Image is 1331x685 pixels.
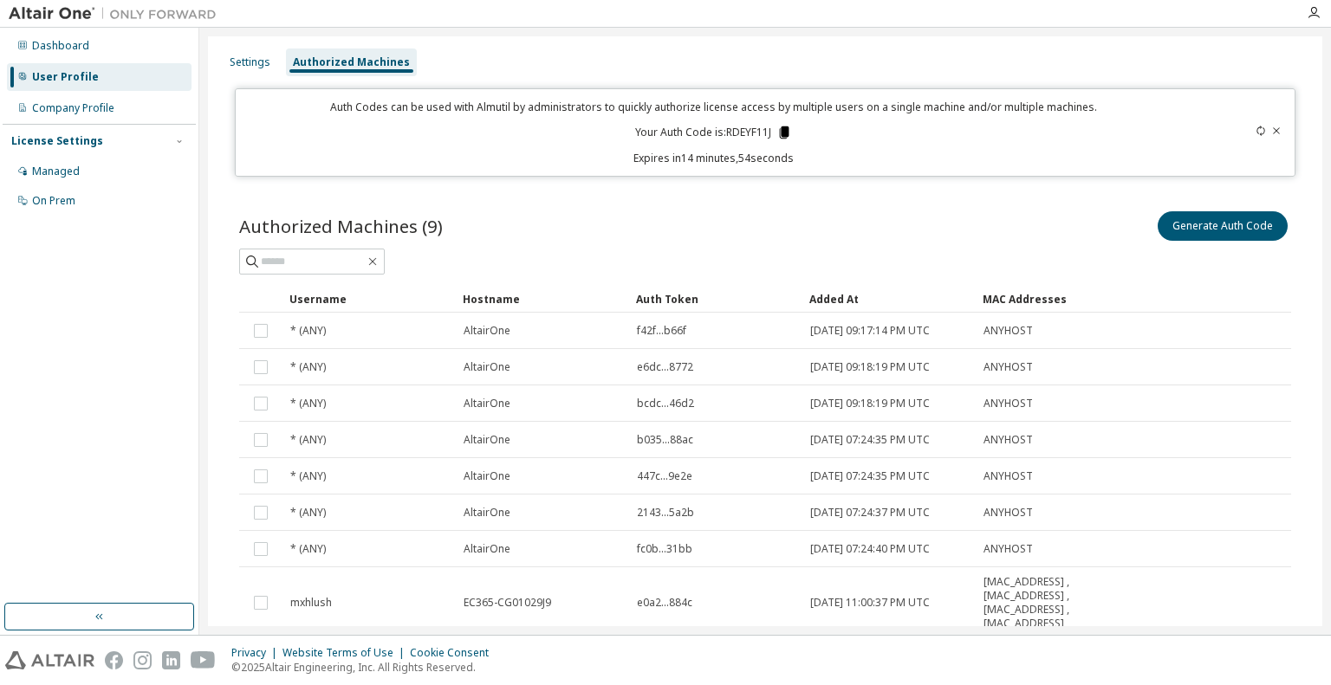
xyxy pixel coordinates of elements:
[32,194,75,208] div: On Prem
[810,397,930,410] span: [DATE] 09:18:19 PM UTC
[810,542,930,556] span: [DATE] 07:24:40 PM UTC
[239,214,443,238] span: Authorized Machines (9)
[290,542,326,556] span: * (ANY)
[289,285,449,313] div: Username
[32,39,89,53] div: Dashboard
[290,596,332,610] span: mxhlush
[9,5,225,23] img: Altair One
[463,285,622,313] div: Hostname
[290,506,326,520] span: * (ANY)
[464,360,510,374] span: AltairOne
[984,397,1033,410] span: ANYHOST
[810,360,930,374] span: [DATE] 09:18:19 PM UTC
[983,285,1106,313] div: MAC Addresses
[464,506,510,520] span: AltairOne
[290,469,326,483] span: * (ANY)
[230,55,270,69] div: Settings
[246,100,1180,114] p: Auth Codes can be used with Almutil by administrators to quickly authorize license access by mult...
[984,324,1033,338] span: ANYHOST
[984,360,1033,374] span: ANYHOST
[464,469,510,483] span: AltairOne
[984,506,1033,520] span: ANYHOST
[637,397,694,410] span: bcdc...46d2
[984,575,1105,630] span: [MAC_ADDRESS] , [MAC_ADDRESS] , [MAC_ADDRESS] , [MAC_ADDRESS]
[637,469,692,483] span: 447c...9e2e
[133,651,152,669] img: instagram.svg
[637,596,692,610] span: e0a2...884c
[282,646,410,660] div: Website Terms of Use
[464,433,510,447] span: AltairOne
[809,285,969,313] div: Added At
[105,651,123,669] img: facebook.svg
[11,134,103,148] div: License Settings
[293,55,410,69] div: Authorized Machines
[290,433,326,447] span: * (ANY)
[246,151,1180,165] p: Expires in 14 minutes, 54 seconds
[637,324,686,338] span: f42f...b66f
[290,360,326,374] span: * (ANY)
[231,660,499,675] p: © 2025 Altair Engineering, Inc. All Rights Reserved.
[231,646,282,660] div: Privacy
[810,433,930,447] span: [DATE] 07:24:35 PM UTC
[637,542,692,556] span: fc0b...31bb
[191,651,216,669] img: youtube.svg
[635,125,792,140] p: Your Auth Code is: RDEYF11J
[410,646,499,660] div: Cookie Consent
[810,469,930,483] span: [DATE] 07:24:35 PM UTC
[32,101,114,115] div: Company Profile
[637,433,693,447] span: b035...88ac
[290,397,326,410] span: * (ANY)
[162,651,180,669] img: linkedin.svg
[464,596,551,610] span: EC365-CG01029J9
[290,324,326,338] span: * (ANY)
[984,469,1033,483] span: ANYHOST
[810,324,930,338] span: [DATE] 09:17:14 PM UTC
[637,506,694,520] span: 2143...5a2b
[637,360,693,374] span: e6dc...8772
[636,285,795,313] div: Auth Token
[810,596,930,610] span: [DATE] 11:00:37 PM UTC
[1158,211,1288,241] button: Generate Auth Code
[464,324,510,338] span: AltairOne
[810,506,930,520] span: [DATE] 07:24:37 PM UTC
[984,542,1033,556] span: ANYHOST
[984,433,1033,447] span: ANYHOST
[5,651,94,669] img: altair_logo.svg
[32,165,80,178] div: Managed
[464,542,510,556] span: AltairOne
[464,397,510,410] span: AltairOne
[32,70,99,84] div: User Profile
